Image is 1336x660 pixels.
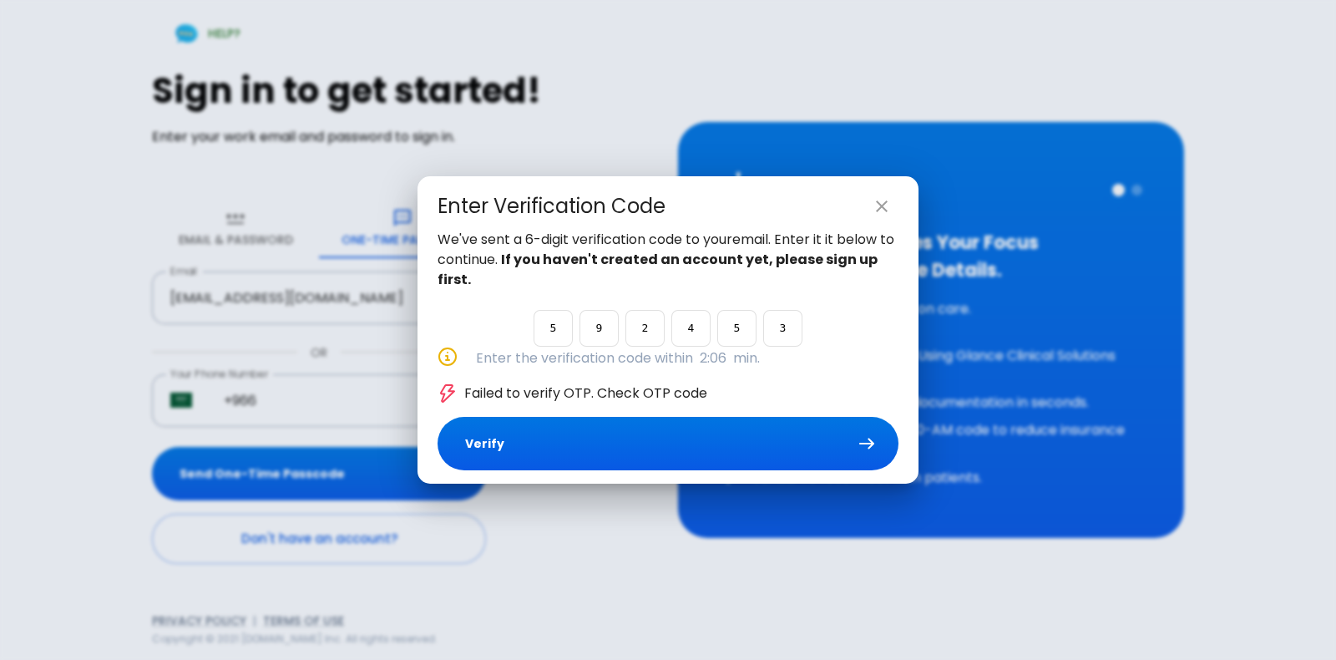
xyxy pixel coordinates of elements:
button: Verify [438,417,898,471]
button: close [865,190,898,223]
input: Please enter OTP character 6 [763,310,802,347]
input: Please enter OTP character 2 [579,310,619,347]
input: Please enter OTP character 4 [671,310,711,347]
p: Failed to verify OTP. Check OTP code [464,383,707,404]
input: Please enter OTP character 1 [534,310,573,347]
strong: If you haven't created an account yet, please sign up first. [438,250,878,289]
span: 2:06 [700,348,726,368]
input: Please enter OTP character 3 [625,310,665,347]
input: Please enter OTP character 5 [717,310,757,347]
div: Enter Verification Code [438,193,665,220]
p: We've sent a 6-digit verification code to your email . Enter it it below to continue. [438,230,898,290]
p: Enter the verification code within min. [476,348,898,368]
